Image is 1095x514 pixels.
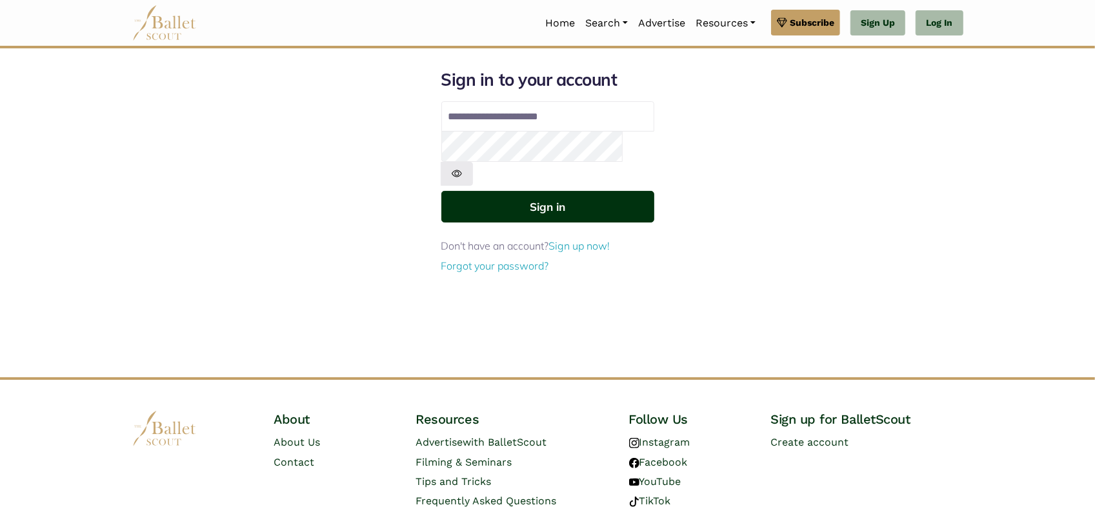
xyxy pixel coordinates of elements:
img: tiktok logo [629,497,639,507]
a: Log In [916,10,963,36]
h4: Sign up for BalletScout [771,411,963,428]
img: gem.svg [777,15,787,30]
a: Advertisewith BalletScout [416,436,547,448]
img: logo [132,411,197,446]
a: Frequently Asked Questions [416,495,557,507]
img: youtube logo [629,477,639,488]
img: facebook logo [629,458,639,468]
a: Tips and Tricks [416,475,492,488]
a: Instagram [629,436,690,448]
h1: Sign in to your account [441,69,654,91]
a: Search [580,10,633,37]
a: TikTok [629,495,671,507]
h4: Follow Us [629,411,750,428]
a: Facebook [629,456,688,468]
a: Filming & Seminars [416,456,512,468]
a: Forgot your password? [441,259,549,272]
a: Sign Up [850,10,905,36]
img: instagram logo [629,438,639,448]
a: Create account [771,436,849,448]
a: Subscribe [771,10,840,35]
button: Sign in [441,191,654,222]
a: Resources [690,10,761,37]
p: Don't have an account? [441,238,654,255]
a: Home [540,10,580,37]
a: Advertise [633,10,690,37]
a: Sign up now! [549,239,610,252]
a: Contact [274,456,315,468]
span: Subscribe [790,15,834,30]
h4: About [274,411,396,428]
a: About Us [274,436,321,448]
span: with BalletScout [463,436,547,448]
a: YouTube [629,475,681,488]
h4: Resources [416,411,608,428]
